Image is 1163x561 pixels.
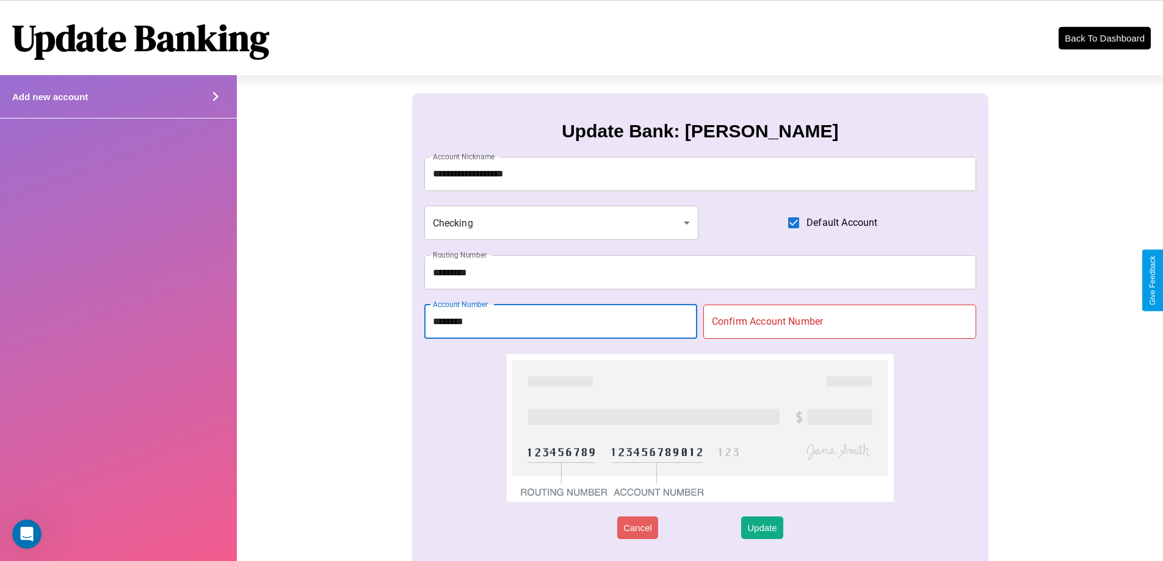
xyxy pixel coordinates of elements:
iframe: Intercom live chat [12,519,42,549]
div: Give Feedback [1148,256,1157,305]
h1: Update Banking [12,13,269,63]
button: Back To Dashboard [1059,27,1151,49]
h3: Update Bank: [PERSON_NAME] [562,121,838,142]
img: check [507,354,893,502]
label: Routing Number [433,250,487,260]
label: Account Nickname [433,151,495,162]
div: Checking [424,206,699,240]
h4: Add new account [12,92,88,102]
button: Update [741,516,783,539]
label: Account Number [433,299,488,309]
span: Default Account [806,215,877,230]
button: Cancel [617,516,658,539]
